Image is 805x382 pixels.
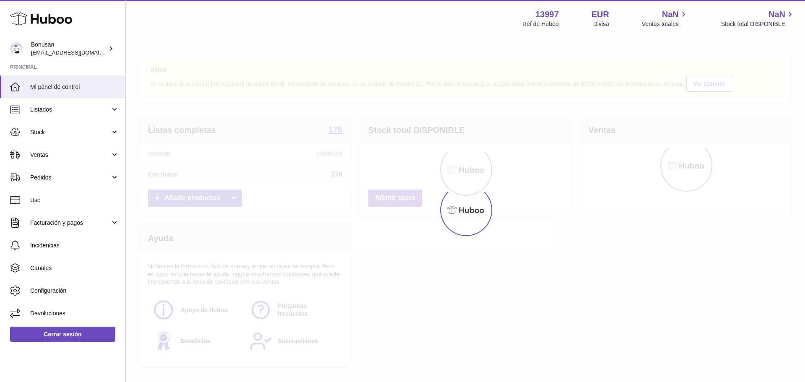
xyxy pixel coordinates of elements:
[592,9,609,20] strong: EUR
[662,9,679,20] span: NaN
[30,242,119,249] span: Incidencias
[30,83,119,91] span: Mi panel de control
[30,196,119,204] span: Uso
[10,327,115,342] a: Cerrar sesión
[30,287,119,295] span: Configuración
[30,264,119,272] span: Canales
[30,151,110,159] span: Ventas
[30,309,119,317] span: Devoluciones
[30,106,110,114] span: Listados
[535,9,559,20] strong: 13997
[642,9,688,28] a: NaN Ventas totales
[721,20,795,28] span: Stock total DISPONIBLE
[769,9,785,20] span: NaN
[642,20,688,28] span: Ventas totales
[522,20,558,28] div: Ref de Huboo
[31,49,123,56] span: [EMAIL_ADDRESS][DOMAIN_NAME]
[30,174,110,182] span: Pedidos
[593,20,609,28] div: Divisa
[30,128,110,136] span: Stock
[31,41,106,57] div: Bonusan
[721,9,795,28] a: NaN Stock total DISPONIBLE
[30,219,110,227] span: Facturación y pagos
[10,42,23,55] img: info@bonusan.es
